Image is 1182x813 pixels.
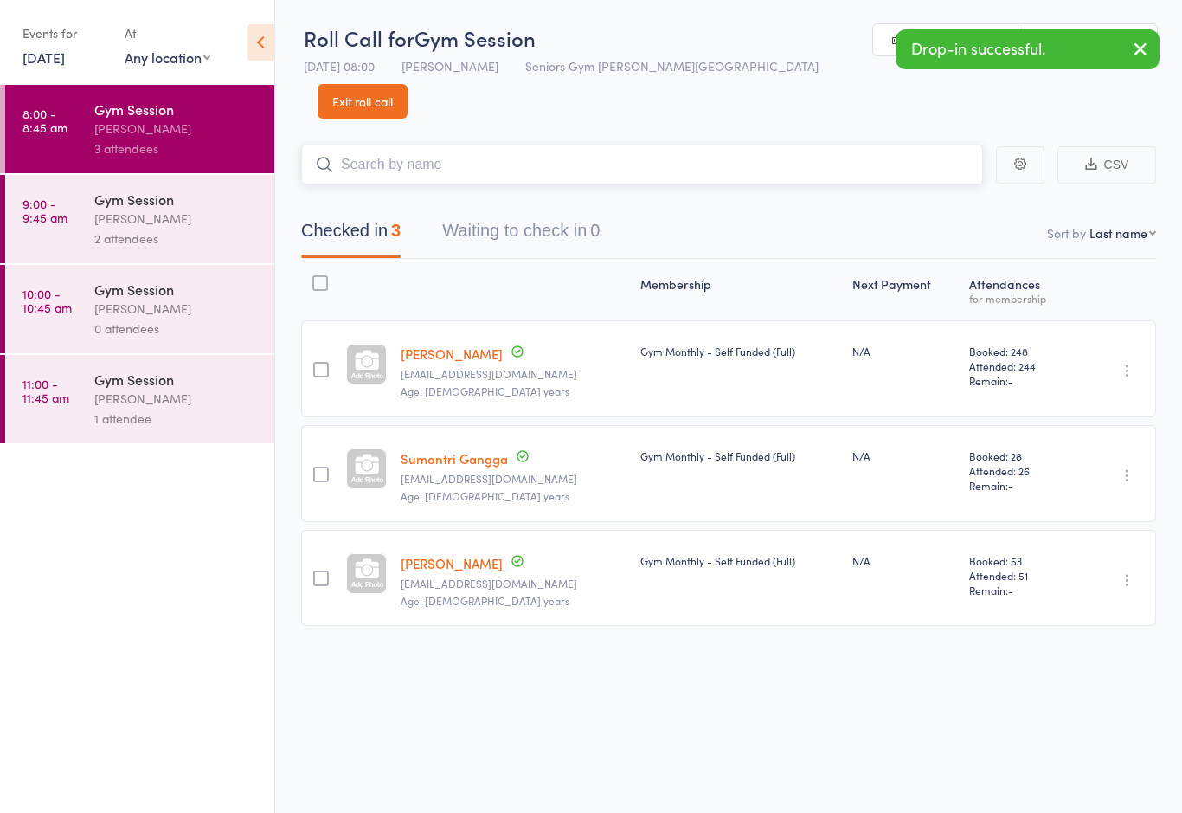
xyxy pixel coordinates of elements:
div: Gym Session [94,370,260,389]
span: [PERSON_NAME] [401,57,498,74]
div: Gym Session [94,280,260,299]
span: - [1008,373,1013,388]
a: [PERSON_NAME] [401,345,503,363]
span: Booked: 248 [969,344,1070,358]
small: helenmurden85@gmail.com [401,577,626,590]
span: Booked: 28 [969,448,1070,463]
a: 10:00 -10:45 amGym Session[PERSON_NAME]0 attendees [5,265,274,353]
div: 3 [391,221,401,240]
span: Attended: 51 [969,568,1070,583]
a: Sumantri Gangga [401,449,508,468]
a: [PERSON_NAME] [401,554,503,572]
span: Gym Session [414,23,536,52]
span: Remain: [969,373,1070,388]
div: At [125,19,210,48]
span: - [1008,478,1013,493]
div: [PERSON_NAME] [94,119,260,139]
small: cmdeeks@gmail.com [401,368,626,380]
div: Last name [1089,224,1147,242]
div: Next Payment [845,267,962,313]
span: Age: [DEMOGRAPHIC_DATA] years [401,488,569,503]
div: N/A [852,344,955,358]
a: 11:00 -11:45 amGym Session[PERSON_NAME]1 attendee [5,355,274,443]
div: [PERSON_NAME] [94,209,260,229]
div: Gym Monthly - Self Funded (Full) [640,553,838,568]
div: 0 [590,221,600,240]
a: 9:00 -9:45 amGym Session[PERSON_NAME]2 attendees [5,175,274,263]
small: sumantri.gangga@gmail.com [401,473,626,485]
span: Roll Call for [304,23,414,52]
a: 8:00 -8:45 amGym Session[PERSON_NAME]3 attendees [5,85,274,173]
span: Seniors Gym [PERSON_NAME][GEOGRAPHIC_DATA] [525,57,819,74]
div: 1 attendee [94,409,260,429]
a: [DATE] [22,48,65,67]
span: [DATE] 08:00 [304,57,375,74]
div: for membership [969,293,1070,304]
time: 9:00 - 9:45 am [22,197,67,224]
a: Exit roll call [318,84,408,119]
div: Gym Monthly - Self Funded (Full) [640,448,838,463]
input: Search by name [301,145,983,184]
div: Any location [125,48,210,67]
div: Gym Session [94,190,260,209]
span: Age: [DEMOGRAPHIC_DATA] years [401,593,569,608]
div: Atten­dances [962,267,1076,313]
span: - [1008,583,1013,597]
div: N/A [852,448,955,463]
span: Remain: [969,478,1070,493]
time: 11:00 - 11:45 am [22,377,69,404]
time: 10:00 - 10:45 am [22,287,72,314]
div: Gym Monthly - Self Funded (Full) [640,344,838,358]
div: Drop-in successful. [896,29,1160,69]
span: Age: [DEMOGRAPHIC_DATA] years [401,384,569,398]
label: Sort by [1047,224,1086,242]
span: Attended: 26 [969,463,1070,478]
div: N/A [852,553,955,568]
span: Attended: 244 [969,358,1070,373]
div: 0 attendees [94,319,260,339]
button: Waiting to check in0 [442,212,600,258]
button: CSV [1057,146,1156,184]
div: Events for [22,19,107,48]
div: 3 attendees [94,139,260,158]
span: Booked: 53 [969,553,1070,568]
div: Membership [633,267,845,313]
div: Gym Session [94,100,260,119]
div: [PERSON_NAME] [94,389,260,409]
span: Remain: [969,583,1070,597]
time: 8:00 - 8:45 am [22,106,67,134]
div: 2 attendees [94,229,260,248]
div: [PERSON_NAME] [94,299,260,319]
button: Checked in3 [301,212,401,258]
